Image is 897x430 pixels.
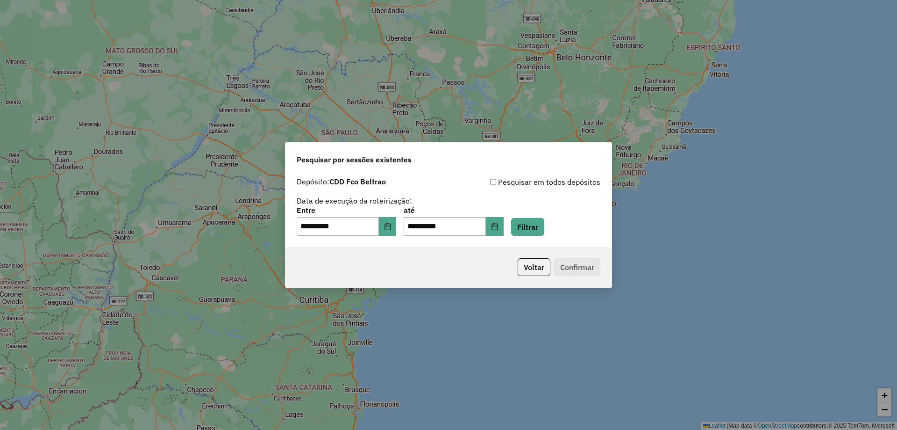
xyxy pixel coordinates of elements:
button: Voltar [518,258,550,276]
label: Data de execução da roteirização: [297,195,412,206]
div: Pesquisar em todos depósitos [448,176,600,188]
button: Choose Date [379,217,397,236]
strong: CDD Fco Beltrao [329,177,386,186]
button: Filtrar [511,218,544,236]
label: Entre [297,204,396,216]
label: até [404,204,503,216]
span: Pesquisar por sessões existentes [297,154,412,165]
button: Choose Date [486,217,504,236]
label: Depósito: [297,176,386,187]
